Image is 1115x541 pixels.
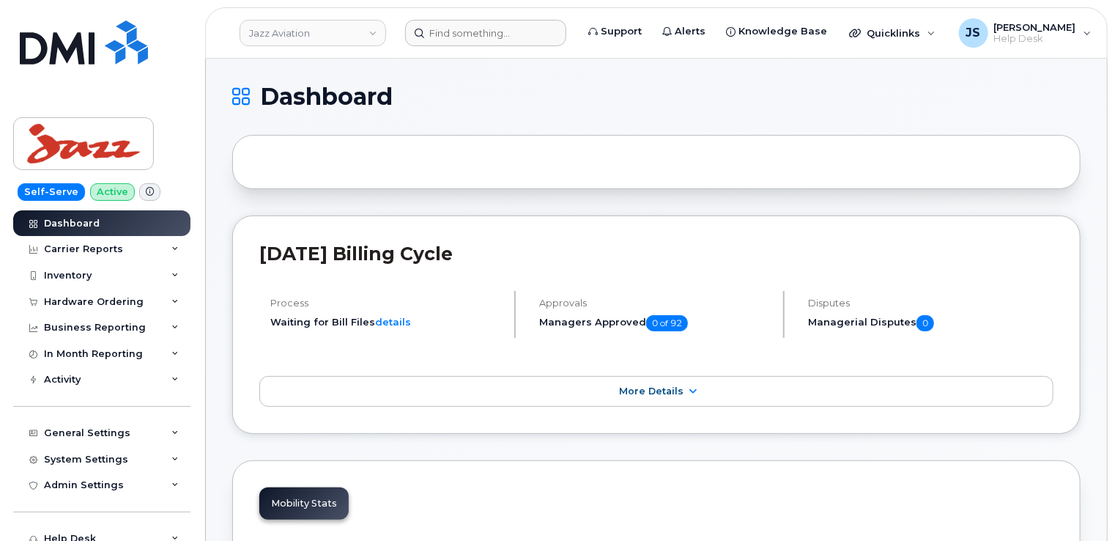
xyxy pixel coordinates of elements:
[808,315,1053,331] h5: Managerial Disputes
[539,315,771,331] h5: Managers Approved
[646,315,688,331] span: 0 of 92
[808,298,1053,309] h4: Disputes
[619,386,684,397] span: More Details
[539,298,771,309] h4: Approvals
[375,316,411,328] a: details
[260,86,393,108] span: Dashboard
[916,315,934,331] span: 0
[259,243,1053,265] h2: [DATE] Billing Cycle
[270,298,502,309] h4: Process
[270,315,502,329] li: Waiting for Bill Files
